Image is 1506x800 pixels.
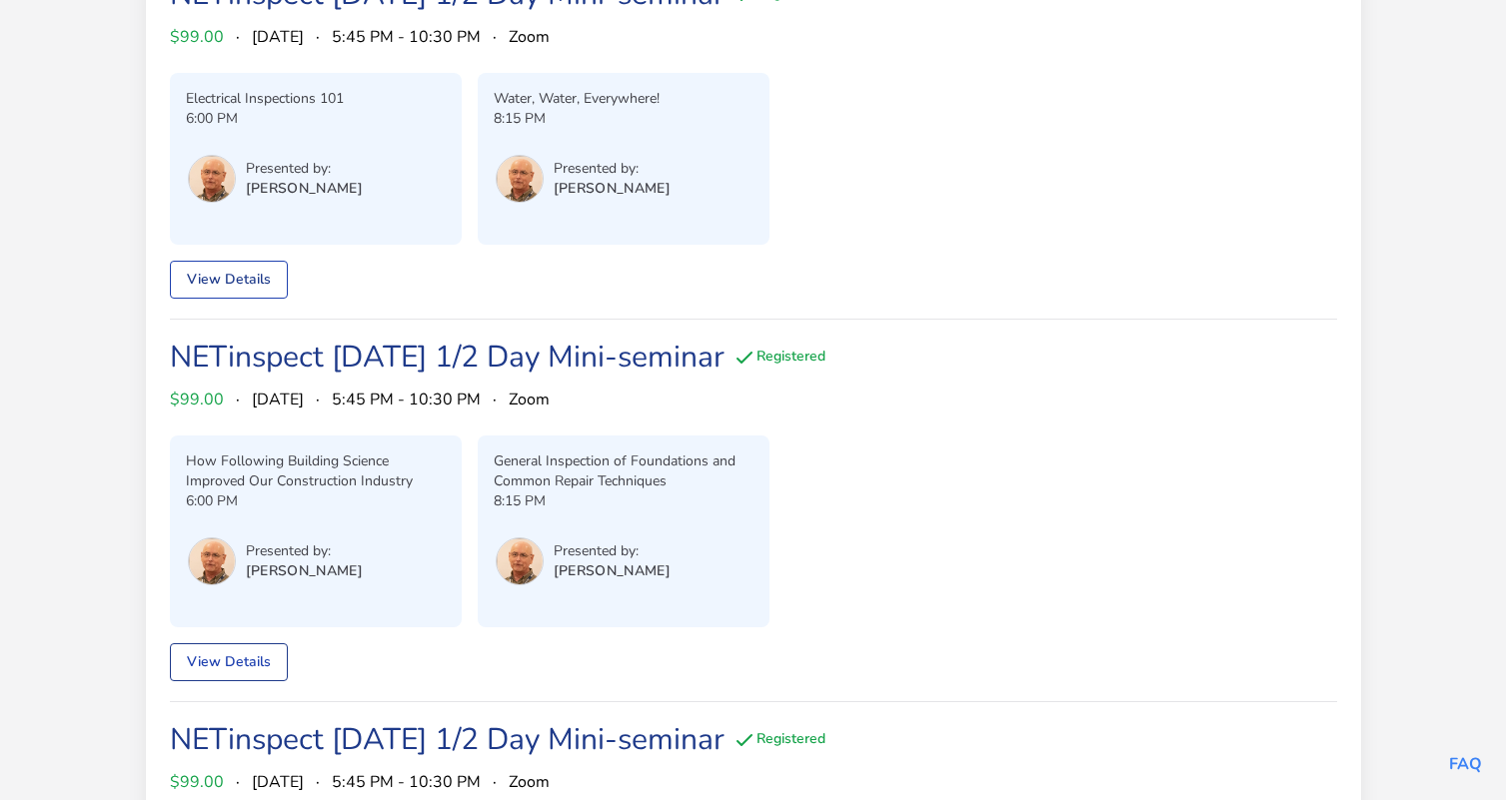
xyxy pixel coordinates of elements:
[186,153,238,205] button: User menu
[496,155,544,203] img: Tom Sherman
[186,491,446,511] p: 6:00 PM
[170,719,725,760] a: NETinspect [DATE] 1/2 Day Mini-seminar
[246,179,364,199] p: [PERSON_NAME]
[188,537,236,585] img: Tom Sherman
[509,388,550,411] span: Zoom
[554,561,672,581] p: [PERSON_NAME]
[246,159,364,179] p: Presented by:
[733,728,825,752] div: Registered
[170,25,224,49] span: $99.00
[494,451,753,491] p: General Inspection of Foundations and Common Repair Techniques
[316,770,320,794] span: ·
[316,25,320,49] span: ·
[236,770,240,794] span: ·
[170,388,224,411] span: $99.00
[170,337,725,378] a: NETinspect [DATE] 1/2 Day Mini-seminar
[494,109,753,129] p: 8:15 PM
[186,89,446,109] p: Electrical Inspections 101
[733,346,825,370] div: Registered
[493,388,497,411] span: ·
[170,643,288,681] a: View Details
[332,25,481,49] span: 5:45 PM - 10:30 PM
[509,770,550,794] span: Zoom
[186,451,446,491] p: How Following Building Science Improved Our Construction Industry
[494,535,546,587] button: User menu
[252,770,304,794] span: [DATE]
[186,109,446,129] p: 6:00 PM
[554,179,672,199] p: [PERSON_NAME]
[493,770,497,794] span: ·
[332,770,481,794] span: 5:45 PM - 10:30 PM
[246,561,364,581] p: [PERSON_NAME]
[188,155,236,203] img: Tom Sherman
[496,537,544,585] img: Tom Sherman
[493,25,497,49] span: ·
[554,541,672,561] p: Presented by:
[252,388,304,411] span: [DATE]
[494,89,753,109] p: Water, Water, Everywhere!
[1449,753,1482,775] a: FAQ
[236,25,240,49] span: ·
[236,388,240,411] span: ·
[316,388,320,411] span: ·
[252,25,304,49] span: [DATE]
[170,770,224,794] span: $99.00
[246,541,364,561] p: Presented by:
[494,153,546,205] button: User menu
[332,388,481,411] span: 5:45 PM - 10:30 PM
[494,491,753,511] p: 8:15 PM
[554,159,672,179] p: Presented by:
[509,25,550,49] span: Zoom
[186,535,238,587] button: User menu
[170,261,288,299] a: View Details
